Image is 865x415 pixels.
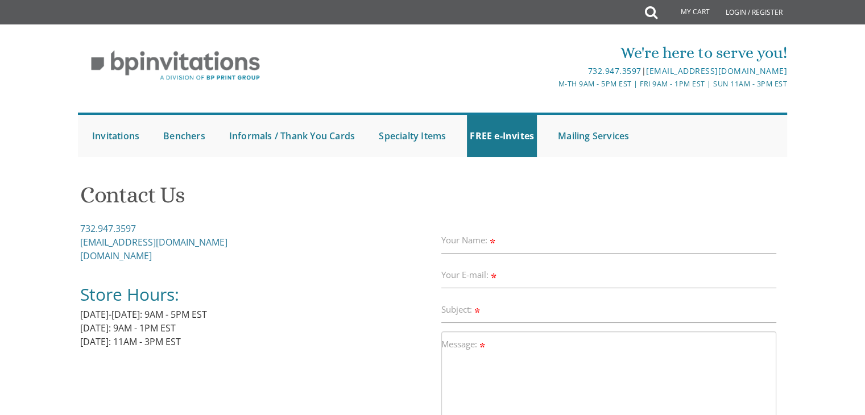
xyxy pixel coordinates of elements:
a: Informals / Thank You Cards [226,115,358,157]
img: Required [490,239,495,244]
h1: Contact Us [80,182,785,216]
a: Mailing Services [555,115,632,157]
a: [DOMAIN_NAME] [80,250,152,262]
div: We're here to serve you! [315,42,787,64]
img: Required [479,343,485,348]
a: [EMAIL_ADDRESS][DOMAIN_NAME] [80,236,227,248]
a: Invitations [89,115,142,157]
img: BP Invitation Loft [78,42,273,89]
div: [DATE]-[DATE]: 9AM - 5PM EST [DATE]: 9AM - 1PM EST [DATE]: 11AM - 3PM EST [80,222,433,362]
h2: Store Hours: [80,285,433,305]
a: 732.947.3597 [80,222,136,235]
div: | [315,64,787,78]
img: Required [474,308,479,313]
label: Your Name: [441,234,497,246]
label: Your E-mail: [441,269,498,281]
div: M-Th 9am - 5pm EST | Fri 9am - 1pm EST | Sun 11am - 3pm EST [315,78,787,90]
label: Subject: [441,304,482,316]
a: My Cart [656,1,718,24]
label: Message: [441,338,487,350]
img: Required [491,273,496,279]
a: [EMAIL_ADDRESS][DOMAIN_NAME] [646,65,787,76]
a: 732.947.3597 [587,65,641,76]
a: Benchers [160,115,208,157]
a: Specialty Items [376,115,449,157]
a: FREE e-Invites [467,115,537,157]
